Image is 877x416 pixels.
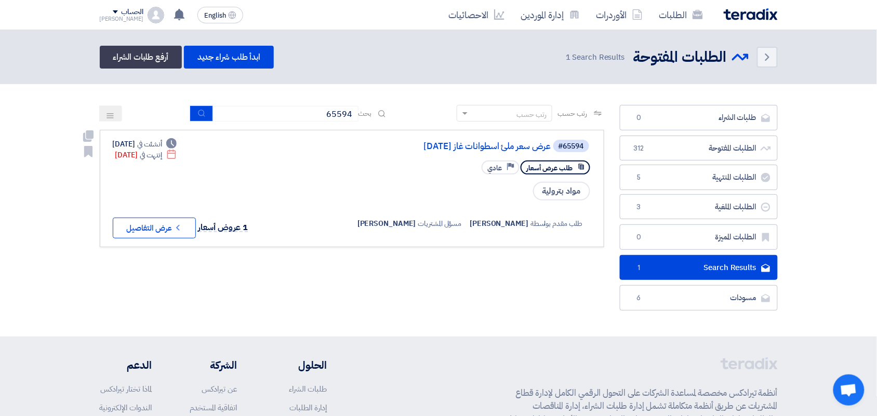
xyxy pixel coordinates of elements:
a: الطلبات [651,3,711,27]
span: 0 [633,113,645,123]
button: عرض التفاصيل [113,218,196,238]
a: طلبات الشراء [289,383,327,395]
a: الاحصائيات [441,3,513,27]
li: الشركة [183,357,237,373]
span: أنشئت في [137,139,162,150]
span: [PERSON_NAME] [470,218,529,229]
a: مسودات6 [620,285,778,311]
button: English [197,7,243,23]
a: الندوات الإلكترونية [100,402,152,413]
div: رتب حسب [516,109,547,120]
a: Search Results1 [620,255,778,280]
a: أرفع طلبات الشراء [100,46,182,69]
a: الطلبات المفتوحة312 [620,136,778,161]
a: طلبات الشراء0 [620,105,778,130]
span: طلب مقدم بواسطة [530,218,583,229]
a: اتفاقية المستخدم [190,402,237,413]
span: رتب حسب [557,108,587,119]
span: 3 [633,202,645,212]
input: ابحث بعنوان أو رقم الطلب [213,106,358,122]
span: Search Results [566,51,625,63]
li: الحلول [268,357,327,373]
span: [PERSON_NAME] [357,218,416,229]
span: 6 [633,293,645,303]
span: 1 [566,51,570,63]
span: مسؤل المشتريات [418,218,462,229]
a: عن تيرادكس [202,383,237,395]
span: مواد بترولية [533,182,590,200]
img: Teradix logo [724,8,778,20]
img: profile_test.png [148,7,164,23]
div: #65594 [559,143,584,150]
a: لماذا تختار تيرادكس [101,383,152,395]
span: بحث [358,108,372,119]
span: 1 [633,263,645,273]
div: [PERSON_NAME] [100,16,144,22]
span: 312 [633,143,645,154]
a: الأوردرات [588,3,651,27]
div: [DATE] [115,150,177,160]
h2: الطلبات المفتوحة [633,47,727,68]
span: 5 [633,172,645,183]
a: Open chat [833,374,865,406]
a: الطلبات المميزة0 [620,224,778,250]
a: إدارة الموردين [513,3,588,27]
div: [DATE] [113,139,177,150]
a: ابدأ طلب شراء جديد [184,46,274,69]
div: الحساب [121,8,143,17]
a: عرض سعر ملئ اسطوانات غاز [DATE] [343,142,551,151]
span: English [204,12,226,19]
span: إنتهت في [140,150,162,160]
span: 1 عروض أسعار [198,221,248,234]
a: الطلبات الملغية3 [620,194,778,220]
a: إدارة الطلبات [289,402,327,413]
span: طلب عرض أسعار [527,163,573,173]
span: عادي [488,163,502,173]
li: الدعم [100,357,152,373]
span: 0 [633,232,645,243]
a: الطلبات المنتهية5 [620,165,778,190]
